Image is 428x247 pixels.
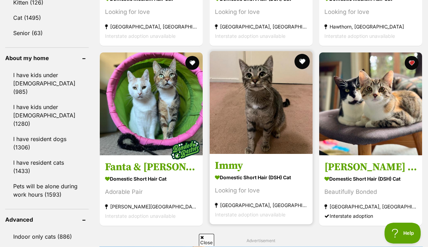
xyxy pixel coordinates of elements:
a: I have kids under [DEMOGRAPHIC_DATA] (985) [5,68,89,99]
iframe: Help Scout Beacon - Open [385,223,421,244]
span: Interstate adoption unavailable [215,33,285,39]
span: Close [199,234,214,246]
img: bonded besties [168,132,203,167]
strong: [GEOGRAPHIC_DATA], [GEOGRAPHIC_DATA] [215,200,307,209]
span: Advertisement [247,238,275,243]
strong: Hawthorn, [GEOGRAPHIC_DATA] [324,22,417,31]
a: Indoor only cats (886) [5,229,89,244]
div: Looking for love [324,7,417,17]
a: I have resident dogs (1306) [5,132,89,155]
div: Interstate adoption [324,211,417,220]
div: Looking for love [105,7,197,17]
strong: Domestic Short Hair Cat [105,173,197,183]
strong: [GEOGRAPHIC_DATA], [GEOGRAPHIC_DATA] [105,22,197,31]
a: Pets will be alone during work hours (1593) [5,179,89,202]
a: Cat (1495) [5,10,89,25]
button: favourite [186,56,200,70]
h3: Fanta & [PERSON_NAME] [105,160,197,173]
a: I have kids under [DEMOGRAPHIC_DATA] (1280) [5,100,89,131]
div: Looking for love [215,186,307,195]
a: [PERSON_NAME] & Bee 🩷 Domestic Short Hair (DSH) Cat Beautifully Bonded [GEOGRAPHIC_DATA], [GEOGRA... [319,155,422,225]
a: Immy Domestic Short Hair (DSH) Cat Looking for love [GEOGRAPHIC_DATA], [GEOGRAPHIC_DATA] Intersta... [210,154,313,224]
a: Fanta & [PERSON_NAME] Domestic Short Hair Cat Adorable Pair [PERSON_NAME][GEOGRAPHIC_DATA] Inters... [100,155,203,225]
button: favourite [294,54,310,69]
header: Advanced [5,216,89,223]
strong: [GEOGRAPHIC_DATA], [GEOGRAPHIC_DATA] [324,201,417,211]
span: Interstate adoption unavailable [215,211,285,217]
h3: Immy [215,159,307,172]
button: favourite [405,56,419,70]
span: Interstate adoption unavailable [324,33,395,39]
a: Senior (63) [5,26,89,40]
div: Beautifully Bonded [324,187,417,196]
span: Interstate adoption unavailable [105,33,176,39]
strong: [GEOGRAPHIC_DATA], [GEOGRAPHIC_DATA] [215,22,307,31]
strong: Domestic Short Hair (DSH) Cat [324,173,417,183]
img: Fanta & Nina - Domestic Short Hair Cat [100,52,203,155]
div: Looking for love [215,7,307,17]
span: Interstate adoption unavailable [105,213,176,219]
img: Elsie & Bee 🩷 - Domestic Short Hair (DSH) Cat [319,52,422,155]
strong: Domestic Short Hair (DSH) Cat [215,172,307,182]
header: About my home [5,55,89,61]
a: I have resident cats (1433) [5,155,89,178]
img: Immy - Domestic Short Hair (DSH) Cat [210,51,313,154]
h3: [PERSON_NAME] & Bee 🩷 [324,160,417,173]
strong: [PERSON_NAME][GEOGRAPHIC_DATA] [105,201,197,211]
div: Adorable Pair [105,187,197,196]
